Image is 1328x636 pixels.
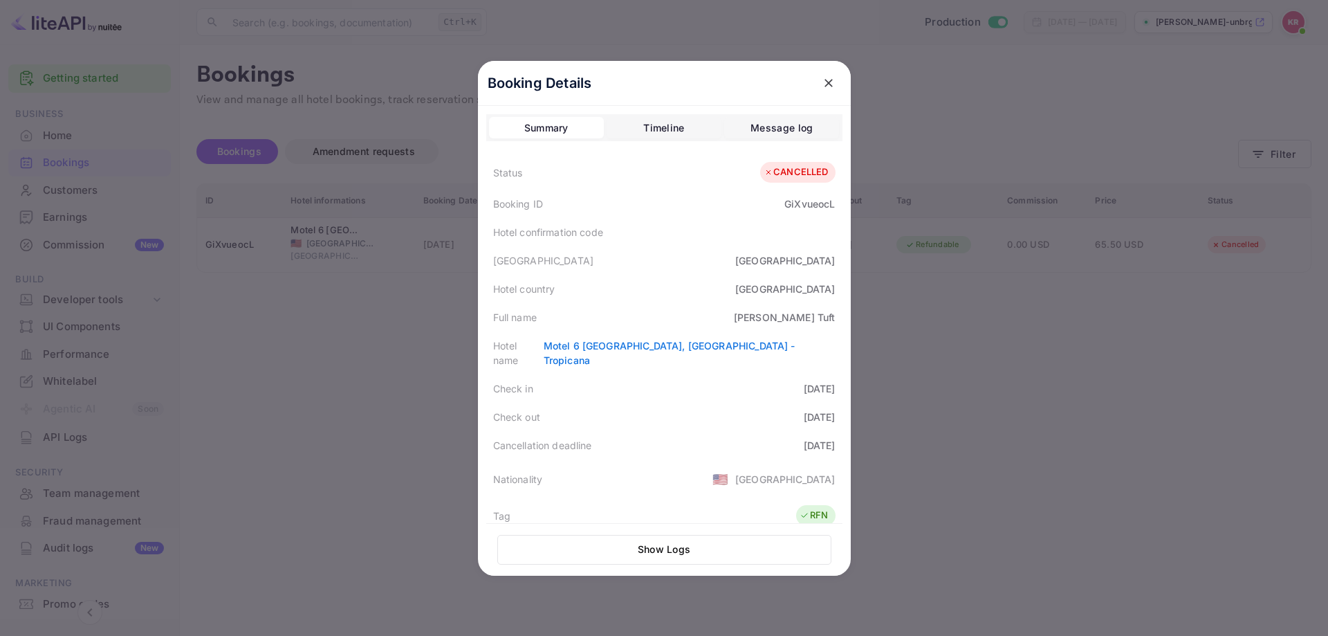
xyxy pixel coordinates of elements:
[804,381,836,396] div: [DATE]
[816,71,841,96] button: close
[764,165,828,179] div: CANCELLED
[493,381,533,396] div: Check in
[493,509,510,523] div: Tag
[489,117,604,139] button: Summary
[800,509,828,523] div: RFN
[804,410,836,424] div: [DATE]
[735,282,836,296] div: [GEOGRAPHIC_DATA]
[607,117,721,139] button: Timeline
[493,410,540,424] div: Check out
[734,310,836,325] div: [PERSON_NAME] Tuft
[712,466,728,491] span: United States
[493,338,544,367] div: Hotel name
[497,535,831,565] button: Show Logs
[750,120,813,136] div: Message log
[493,197,544,211] div: Booking ID
[493,310,537,325] div: Full name
[493,253,594,268] div: [GEOGRAPHIC_DATA]
[493,282,555,296] div: Hotel country
[735,472,836,487] div: [GEOGRAPHIC_DATA]
[804,438,836,453] div: [DATE]
[643,120,684,136] div: Timeline
[493,472,543,487] div: Nationality
[488,73,592,93] p: Booking Details
[493,165,523,180] div: Status
[524,120,569,136] div: Summary
[784,197,835,211] div: GiXvueocL
[493,438,592,453] div: Cancellation deadline
[724,117,839,139] button: Message log
[493,225,603,239] div: Hotel confirmation code
[544,340,795,366] a: Motel 6 [GEOGRAPHIC_DATA], [GEOGRAPHIC_DATA] - Tropicana
[735,253,836,268] div: [GEOGRAPHIC_DATA]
